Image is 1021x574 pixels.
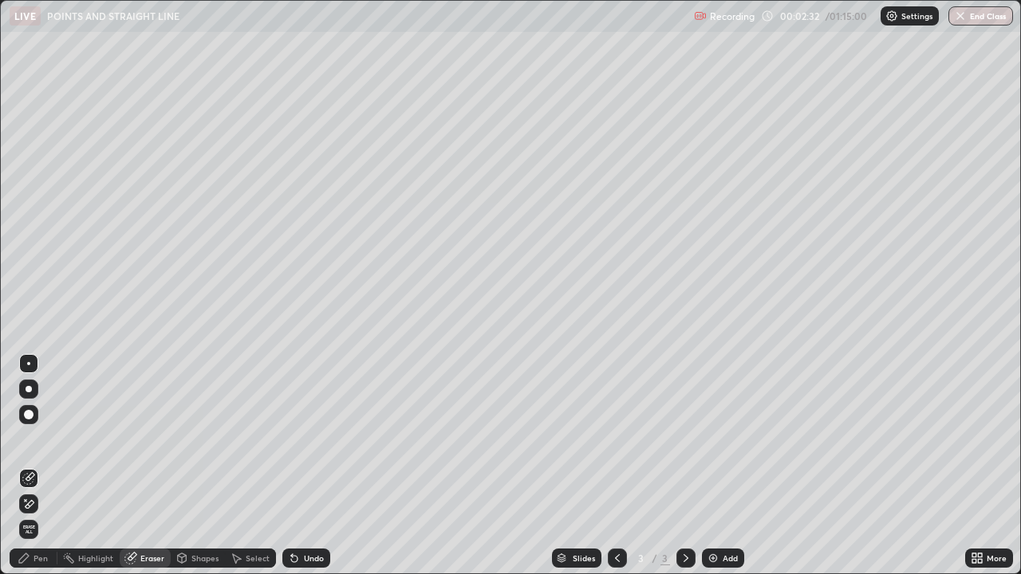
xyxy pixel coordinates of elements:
img: end-class-cross [954,10,967,22]
p: LIVE [14,10,36,22]
div: Pen [34,554,48,562]
div: / [652,553,657,563]
p: POINTS AND STRAIGHT LINE [47,10,179,22]
div: Eraser [140,554,164,562]
button: End Class [948,6,1013,26]
div: Add [723,554,738,562]
div: More [987,554,1007,562]
div: Select [246,554,270,562]
div: Highlight [78,554,113,562]
div: 3 [660,551,670,565]
img: recording.375f2c34.svg [694,10,707,22]
div: Shapes [191,554,219,562]
img: add-slide-button [707,552,719,564]
div: Undo [304,554,324,562]
span: Erase all [20,525,37,534]
img: class-settings-icons [885,10,898,22]
div: Slides [573,554,595,562]
div: 3 [633,553,649,563]
p: Recording [710,10,755,22]
p: Settings [901,12,932,20]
